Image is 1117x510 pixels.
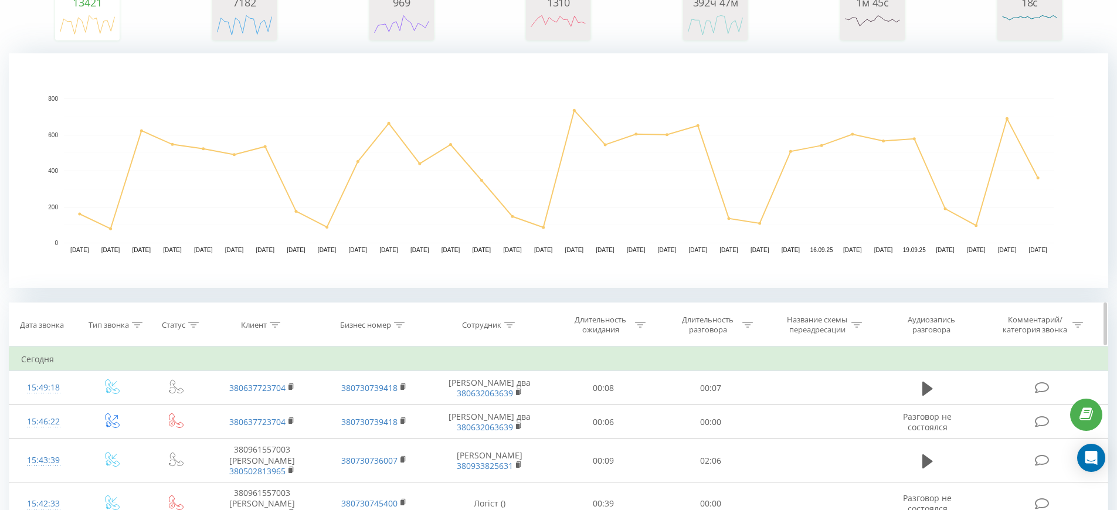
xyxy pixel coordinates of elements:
[457,421,513,433] a: 380632063639
[20,320,64,330] div: Дата звонка
[442,247,460,253] text: [DATE]
[462,320,501,330] div: Сотрудник
[843,8,902,43] svg: A chart.
[101,247,120,253] text: [DATE]
[48,204,58,210] text: 200
[89,320,129,330] div: Тип звонка
[686,8,745,43] svg: A chart.
[341,498,398,509] a: 380730745400
[430,371,550,405] td: [PERSON_NAME] два
[241,320,267,330] div: Клиент
[751,247,769,253] text: [DATE]
[998,247,1017,253] text: [DATE]
[229,465,286,477] a: 380502813965
[967,247,986,253] text: [DATE]
[340,320,391,330] div: Бизнес номер
[162,320,185,330] div: Статус
[341,455,398,466] a: 380730736007
[349,247,368,253] text: [DATE]
[810,247,833,253] text: 16.09.25
[657,405,765,439] td: 00:00
[48,132,58,138] text: 600
[903,247,926,253] text: 19.09.25
[893,315,969,335] div: Аудиозапись разговора
[48,96,58,102] text: 800
[1000,8,1059,43] svg: A chart.
[688,247,707,253] text: [DATE]
[550,405,657,439] td: 00:06
[410,247,429,253] text: [DATE]
[565,247,584,253] text: [DATE]
[782,247,800,253] text: [DATE]
[658,247,677,253] text: [DATE]
[341,416,398,427] a: 380730739418
[256,247,274,253] text: [DATE]
[70,247,89,253] text: [DATE]
[229,382,286,393] a: 380637723704
[225,247,244,253] text: [DATE]
[874,247,893,253] text: [DATE]
[503,247,522,253] text: [DATE]
[206,439,318,482] td: 380961557003 [PERSON_NAME]
[341,382,398,393] a: 380730739418
[1028,247,1047,253] text: [DATE]
[215,8,274,43] svg: A chart.
[627,247,646,253] text: [DATE]
[550,439,657,482] td: 00:09
[372,8,431,43] svg: A chart.
[21,449,66,472] div: 15:43:39
[657,371,765,405] td: 00:07
[677,315,739,335] div: Длительность разговора
[318,247,337,253] text: [DATE]
[58,8,117,43] svg: A chart.
[657,439,765,482] td: 02:06
[194,247,213,253] text: [DATE]
[430,439,550,482] td: [PERSON_NAME]
[229,416,286,427] a: 380637723704
[379,247,398,253] text: [DATE]
[55,240,58,246] text: 0
[936,247,955,253] text: [DATE]
[1077,444,1105,472] div: Open Intercom Messenger
[48,168,58,174] text: 400
[529,8,588,43] svg: A chart.
[550,371,657,405] td: 00:08
[569,315,632,335] div: Длительность ожидания
[534,247,553,253] text: [DATE]
[457,387,513,399] a: 380632063639
[786,315,848,335] div: Название схемы переадресации
[287,247,305,253] text: [DATE]
[9,53,1108,288] svg: A chart.
[903,411,952,433] span: Разговор не состоялся
[719,247,738,253] text: [DATE]
[843,247,862,253] text: [DATE]
[133,247,151,253] text: [DATE]
[21,410,66,433] div: 15:46:22
[472,247,491,253] text: [DATE]
[21,376,66,399] div: 15:49:18
[163,247,182,253] text: [DATE]
[457,460,513,471] a: 380933825631
[596,247,614,253] text: [DATE]
[430,405,550,439] td: [PERSON_NAME] два
[1001,315,1070,335] div: Комментарий/категория звонка
[9,348,1108,371] td: Сегодня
